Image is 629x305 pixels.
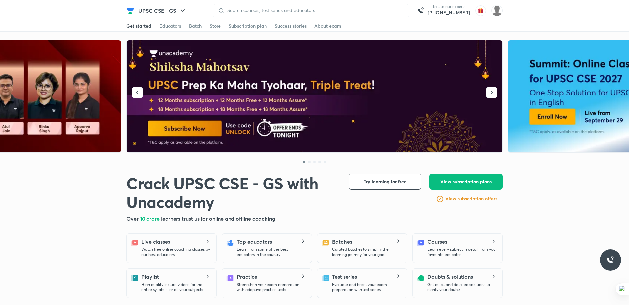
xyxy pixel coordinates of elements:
p: Strengthen your exam preparation with adaptive practice tests. [237,282,306,292]
span: View subscription plans [440,178,492,185]
div: Subscription plan [229,23,267,29]
img: ttu [606,256,614,264]
p: Evaluate and boost your exam preparation with test series. [332,282,402,292]
img: Ayushi Singh [491,5,503,16]
input: Search courses, test series and educators [225,8,404,13]
h5: Test series [332,273,357,281]
div: Batch [189,23,202,29]
div: Success stories [275,23,307,29]
p: Learn from some of the best educators in the country. [237,247,306,257]
h5: Practice [237,273,257,281]
h5: Courses [427,238,447,246]
img: call-us [414,4,428,17]
p: High quality lecture videos for the entire syllabus for all your subjects. [141,282,211,292]
h1: Crack UPSC CSE - GS with Unacademy [126,174,338,211]
span: Over [126,215,140,222]
a: Store [210,21,221,31]
p: Talk to our experts [428,4,470,9]
span: learners trust us for online and offline coaching [161,215,275,222]
button: Try learning for free [349,174,421,190]
h5: Top educators [237,238,272,246]
a: Subscription plan [229,21,267,31]
a: View subscription offers [445,195,497,203]
h5: Batches [332,238,352,246]
h5: Live classes [141,238,170,246]
p: Get quick and detailed solutions to clarify your doubts. [427,282,497,292]
a: Educators [159,21,181,31]
a: Batch [189,21,202,31]
h5: Playlist [141,273,159,281]
p: Curated batches to simplify the learning journey for your goal. [332,247,402,257]
a: [PHONE_NUMBER] [428,9,470,16]
p: Watch free online coaching classes by our best educators. [141,247,211,257]
div: Educators [159,23,181,29]
div: Get started [126,23,151,29]
span: 10 crore [140,215,161,222]
div: About exam [314,23,341,29]
a: Get started [126,21,151,31]
img: Company Logo [126,7,134,15]
span: Try learning for free [364,178,407,185]
a: Success stories [275,21,307,31]
a: About exam [314,21,341,31]
img: avatar [475,5,486,16]
h5: Doubts & solutions [427,273,473,281]
button: View subscription plans [429,174,503,190]
div: Store [210,23,221,29]
button: UPSC CSE - GS [134,4,191,17]
h6: View subscription offers [445,195,497,202]
p: Learn every subject in detail from your favourite educator. [427,247,497,257]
